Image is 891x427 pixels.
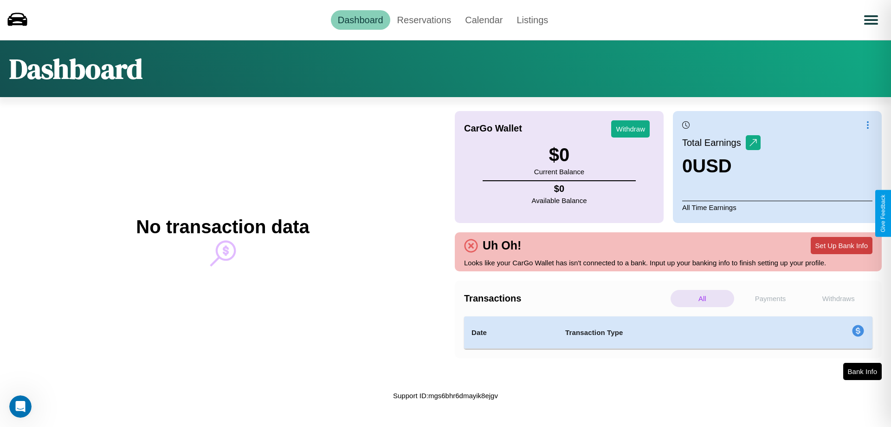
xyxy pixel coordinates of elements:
[682,134,746,151] p: Total Earnings
[458,10,510,30] a: Calendar
[534,145,584,165] h3: $ 0
[858,7,884,33] button: Open menu
[464,256,872,269] p: Looks like your CarGo Wallet has isn't connected to a bank. Input up your banking info to finish ...
[880,195,886,232] div: Give Feedback
[393,389,498,402] p: Support ID: mgs6bhr6dmayik8ejgv
[9,395,32,418] iframe: Intercom live chat
[682,201,872,214] p: All Time Earnings
[682,156,761,177] h3: 0 USD
[471,327,550,338] h4: Date
[671,290,734,307] p: All
[478,239,526,252] h4: Uh Oh!
[331,10,390,30] a: Dashboard
[390,10,458,30] a: Reservations
[843,363,882,380] button: Bank Info
[739,290,802,307] p: Payments
[136,217,309,237] h2: No transaction data
[611,120,650,138] button: Withdraw
[464,123,522,134] h4: CarGo Wallet
[510,10,555,30] a: Listings
[9,50,142,88] h1: Dashboard
[534,165,584,178] p: Current Balance
[807,290,870,307] p: Withdraws
[532,184,587,194] h4: $ 0
[464,293,668,304] h4: Transactions
[811,237,872,254] button: Set Up Bank Info
[565,327,776,338] h4: Transaction Type
[532,194,587,207] p: Available Balance
[464,316,872,349] table: simple table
